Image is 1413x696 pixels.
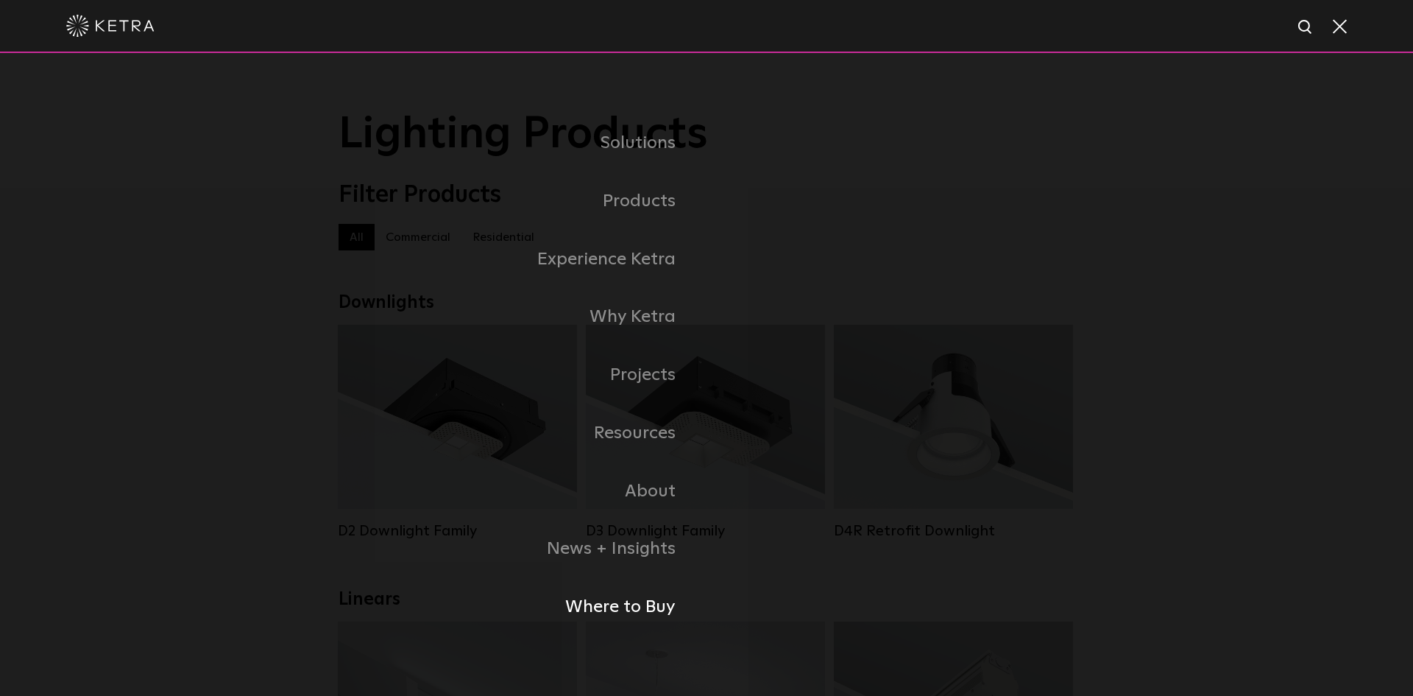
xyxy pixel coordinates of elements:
[339,172,706,231] a: Products
[66,15,155,37] img: ketra-logo-2019-white
[339,520,706,578] a: News + Insights
[339,231,706,289] a: Experience Ketra
[339,578,706,636] a: Where to Buy
[339,404,706,463] a: Resources
[1297,18,1315,37] img: search icon
[339,114,706,172] a: Solutions
[339,463,706,521] a: About
[339,114,1074,636] div: Navigation Menu
[339,288,706,346] a: Why Ketra
[339,346,706,404] a: Projects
